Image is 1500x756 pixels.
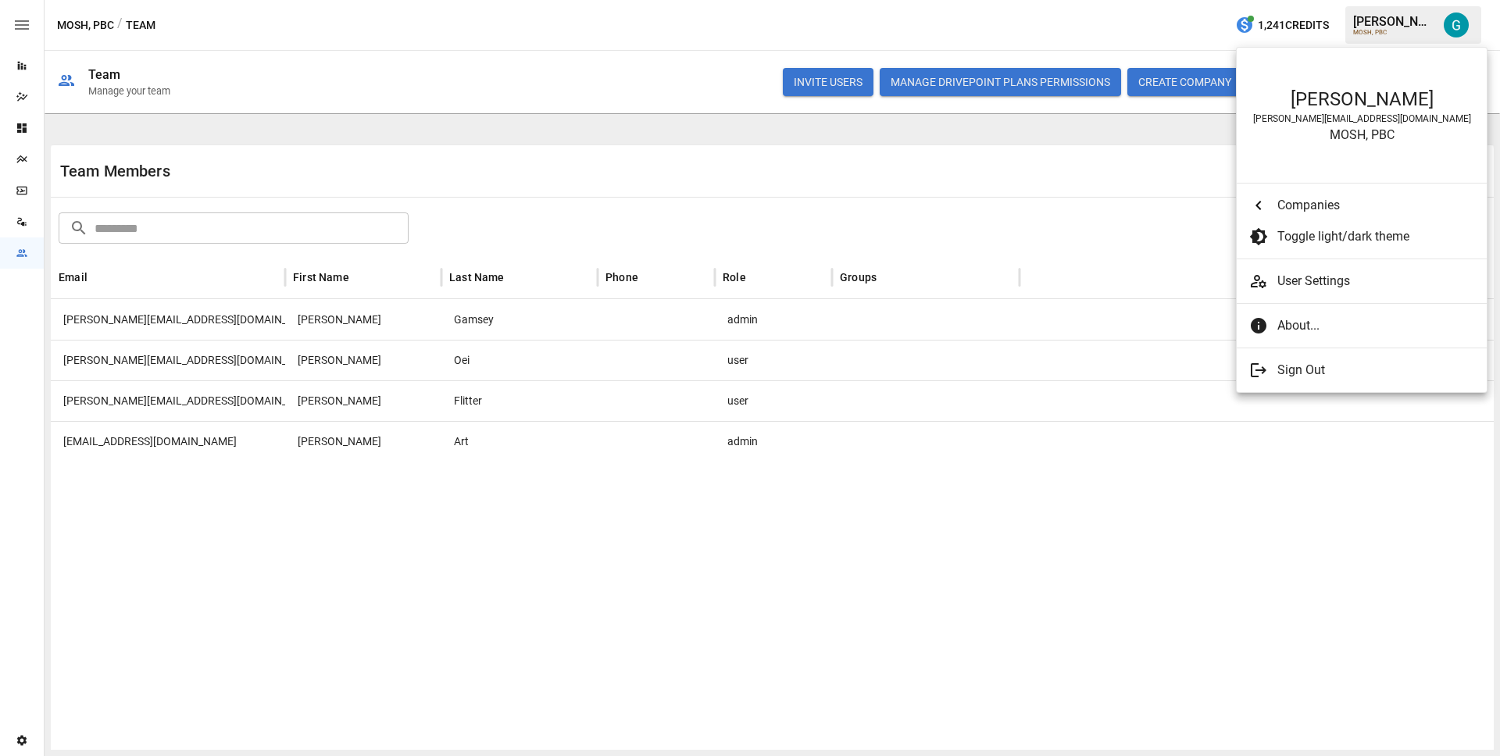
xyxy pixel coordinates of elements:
span: User Settings [1277,272,1474,291]
span: About... [1277,316,1474,335]
span: Companies [1277,196,1474,215]
div: MOSH, PBC [1252,127,1471,142]
span: Sign Out [1277,361,1474,380]
div: [PERSON_NAME] [1252,88,1471,110]
span: Toggle light/dark theme [1277,227,1474,246]
div: [PERSON_NAME][EMAIL_ADDRESS][DOMAIN_NAME] [1252,113,1471,124]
